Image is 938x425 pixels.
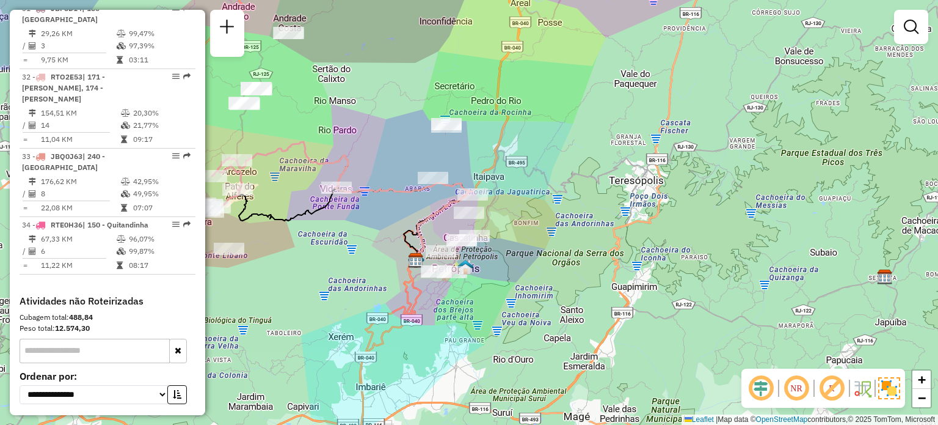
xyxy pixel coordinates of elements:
[51,152,82,161] span: JBQ0J63
[29,30,36,37] i: Distância Total
[22,72,105,103] span: 32 -
[20,369,195,383] label: Ordenar por:
[20,323,195,334] div: Peso total:
[878,377,900,399] img: Exibir/Ocultar setores
[69,312,93,322] strong: 488,84
[22,4,104,24] span: 31 -
[29,235,36,243] i: Distância Total
[29,42,36,50] i: Total de Atividades
[128,259,190,272] td: 08:17
[121,178,130,185] i: % de utilização do peso
[40,119,120,131] td: 14
[918,372,926,387] span: +
[29,109,36,117] i: Distância Total
[40,202,120,214] td: 22,08 KM
[685,415,714,424] a: Leaflet
[40,259,116,272] td: 11,22 KM
[22,188,28,200] td: /
[117,262,123,269] i: Tempo total em rota
[229,97,260,109] div: Atividade não roteirizada - ZE REI DOS TORRESMO
[121,190,130,198] i: % de utilização da cubagem
[29,122,36,129] i: Total de Atividades
[29,190,36,198] i: Total de Atividades
[117,42,126,50] i: % de utilização da cubagem
[55,323,90,333] strong: 12.574,30
[214,243,244,255] div: Atividade não roteirizada - MINIMERCADO CENTRAL
[899,15,923,39] a: Exibir filtros
[459,230,490,242] div: Atividade não roteirizada - ELAINE DOS SANTOS GU
[912,389,931,407] a: Zoom out
[421,265,451,278] div: Atividade não roteirizada - GABRIELA BUTURINI
[437,266,467,278] div: Atividade não roteirizada - O VELHO BARAO
[121,109,130,117] i: % de utilização do peso
[431,118,462,130] div: Atividade não roteirizada - ANITA DE FREITAS ANE
[82,220,148,229] span: | 150 - Quitandinha
[228,97,259,109] div: Atividade não roteirizada - ZE REI DOS TORRESMO
[215,15,239,42] a: Nova sessão e pesquisa
[746,374,776,403] span: Ocultar deslocamento
[22,40,28,52] td: /
[133,133,191,146] td: 09:17
[457,259,473,275] img: 520 UDC Light Petropolis Centro
[128,233,190,245] td: 96,07%
[22,133,28,146] td: =
[273,27,304,39] div: Atividade não roteirizada - RAFA E JANA BAR
[22,152,105,172] span: | 240 - [GEOGRAPHIC_DATA]
[782,374,811,403] span: Ocultar NR
[121,122,130,129] i: % de utilização da cubagem
[418,172,448,184] div: Atividade não roteirizada - HOTEL POUSADA DE ARARAS LTDA
[446,234,477,246] div: Atividade não roteirizada - DIB2011 COMERCIO DE
[133,119,191,131] td: 21,77%
[853,379,872,398] img: Fluxo de ruas
[133,107,191,119] td: 20,30%
[817,374,846,403] span: Exibir rótulo
[51,4,82,13] span: JBF8D14
[117,56,123,64] i: Tempo total em rota
[51,72,82,81] span: RTO2E53
[321,182,352,194] div: Atividade não roteirizada - RESENHA BAR E PETISC
[133,188,191,200] td: 49,95%
[40,28,116,40] td: 29,26 KM
[121,136,127,143] i: Tempo total em rota
[230,98,260,110] div: Atividade não roteirizada - BRUNO JOSE PINHEIRO
[22,245,28,257] td: /
[128,40,190,52] td: 97,39%
[241,83,271,95] div: Atividade não roteirizada - MERCEARIA MOREIRA
[40,133,120,146] td: 11,04 KM
[22,72,105,103] span: | 171 - [PERSON_NAME], 174 - [PERSON_NAME]
[172,73,180,80] em: Opções
[918,390,926,405] span: −
[29,178,36,185] i: Distância Total
[40,245,116,257] td: 6
[128,54,190,66] td: 03:11
[121,204,127,212] i: Tempo total em rota
[457,188,488,201] div: Atividade não roteirizada - NATALIA CARREIRO
[172,221,180,228] em: Opções
[877,269,893,285] img: CDI Macacu
[431,120,462,133] div: Atividade não roteirizada - RAQUEL HERNANDEZ
[22,119,28,131] td: /
[20,295,195,307] h4: Atividades não Roteirizadas
[51,220,82,229] span: RTE0H36
[241,82,271,94] div: Atividade não roteirizada - VILMAR NID DE SOUZA
[128,28,190,40] td: 99,47%
[756,415,808,424] a: OpenStreetMap
[40,54,116,66] td: 9,75 KM
[22,54,28,66] td: =
[40,188,120,200] td: 8
[22,220,148,229] span: 34 -
[228,97,259,109] div: Atividade não roteirizada - FaBIO SALVADO FERRE
[454,207,484,219] div: Atividade não roteirizada - BAR E MERCEARIA DIVI
[183,221,191,228] em: Rota exportada
[716,415,718,424] span: |
[133,176,191,188] td: 42,95%
[117,30,126,37] i: % de utilização do peso
[40,176,120,188] td: 176,62 KM
[682,415,938,425] div: Map data © contributors,© 2025 TomTom, Microsoft
[22,259,28,272] td: =
[183,73,191,80] em: Rota exportada
[408,253,424,268] img: CDD Petropolis
[426,245,456,257] div: Atividade não roteirizada - ALESSANDRA SILVA MIR
[167,385,187,404] button: Ordem crescente
[133,202,191,214] td: 07:07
